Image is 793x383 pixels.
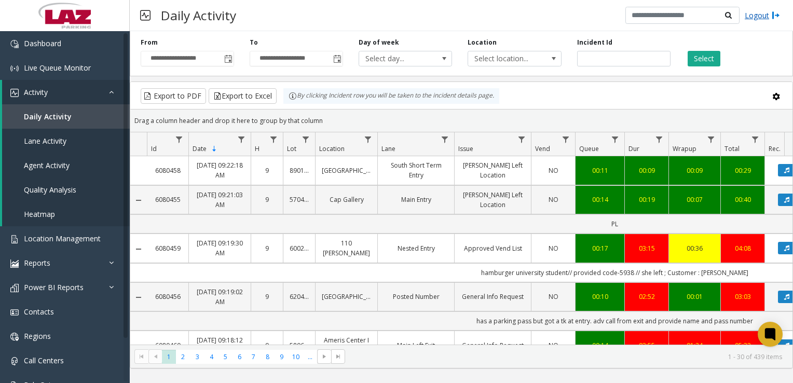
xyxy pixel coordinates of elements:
h3: Daily Activity [156,3,241,28]
span: Power BI Reports [24,282,84,292]
div: 02:52 [631,292,662,302]
span: Live Queue Monitor [24,63,91,73]
a: Date Filter Menu [235,132,249,146]
div: 03:03 [727,292,758,302]
span: Contacts [24,307,54,317]
a: General Info Request [461,340,525,350]
a: [GEOGRAPHIC_DATA] [322,166,371,175]
a: 00:11 [582,166,618,175]
span: NO [549,341,558,350]
a: Collapse Details [130,342,147,350]
span: Regions [24,331,51,341]
a: 9 [257,340,277,350]
span: Page 9 [275,350,289,364]
a: 01:24 [675,340,714,350]
span: NO [549,166,558,175]
span: Id [151,144,157,153]
a: South Short Term Entry [384,160,448,180]
img: 'icon' [10,259,19,268]
a: 04:08 [727,243,758,253]
kendo-pager-info: 1 - 30 of 439 items [351,352,782,361]
span: Activity [24,87,48,97]
a: Ameris Center I & II [322,335,371,355]
span: Wrapup [673,144,696,153]
span: Go to the last page [334,352,343,361]
img: logout [772,10,780,21]
a: Issue Filter Menu [515,132,529,146]
button: Select [688,51,720,66]
span: Lane [381,144,395,153]
a: 00:29 [727,166,758,175]
a: 00:07 [675,195,714,204]
a: Approved Vend List [461,243,525,253]
a: H Filter Menu [267,132,281,146]
a: 00:09 [675,166,714,175]
button: Export to PDF [141,88,206,104]
a: 00:40 [727,195,758,204]
span: Page 10 [289,350,303,364]
a: Id Filter Menu [172,132,186,146]
a: 9 [257,195,277,204]
a: 580646 [290,340,309,350]
a: Logout [745,10,780,21]
a: 00:10 [582,292,618,302]
span: Vend [535,144,550,153]
a: [DATE] 09:18:12 AM [195,335,244,355]
label: To [250,38,258,47]
a: 03:15 [631,243,662,253]
a: Dur Filter Menu [652,132,666,146]
a: NO [538,166,569,175]
a: NO [538,340,569,350]
span: Call Centers [24,355,64,365]
a: [GEOGRAPHIC_DATA] [322,292,371,302]
button: Export to Excel [209,88,277,104]
a: Collapse Details [130,293,147,302]
a: 570427 [290,195,309,204]
span: Location Management [24,234,101,243]
a: 00:17 [582,243,618,253]
a: Agent Activity [2,153,130,177]
span: Issue [458,144,473,153]
span: Agent Activity [24,160,70,170]
a: 00:36 [675,243,714,253]
a: 890153 [290,166,309,175]
span: Page 4 [204,350,218,364]
span: Go to the next page [317,349,331,364]
span: Daily Activity [24,112,72,121]
span: Dur [628,144,639,153]
a: NO [538,292,569,302]
a: 03:55 [631,340,662,350]
a: 05:33 [727,340,758,350]
a: Queue Filter Menu [608,132,622,146]
a: 00:09 [631,166,662,175]
span: Go to the next page [320,352,329,361]
a: 9 [257,166,277,175]
img: 'icon' [10,40,19,48]
span: Select location... [468,51,542,66]
img: pageIcon [140,3,151,28]
a: Cap Gallery [322,195,371,204]
span: Date [193,144,207,153]
a: Lane Filter Menu [438,132,452,146]
span: Location [319,144,345,153]
span: Quality Analysis [24,185,76,195]
span: Dashboard [24,38,61,48]
span: Page 2 [176,350,190,364]
span: Sortable [210,145,218,153]
div: Data table [130,132,792,345]
label: Location [468,38,497,47]
a: 00:19 [631,195,662,204]
a: 00:14 [582,195,618,204]
label: Incident Id [577,38,612,47]
div: 00:01 [675,292,714,302]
